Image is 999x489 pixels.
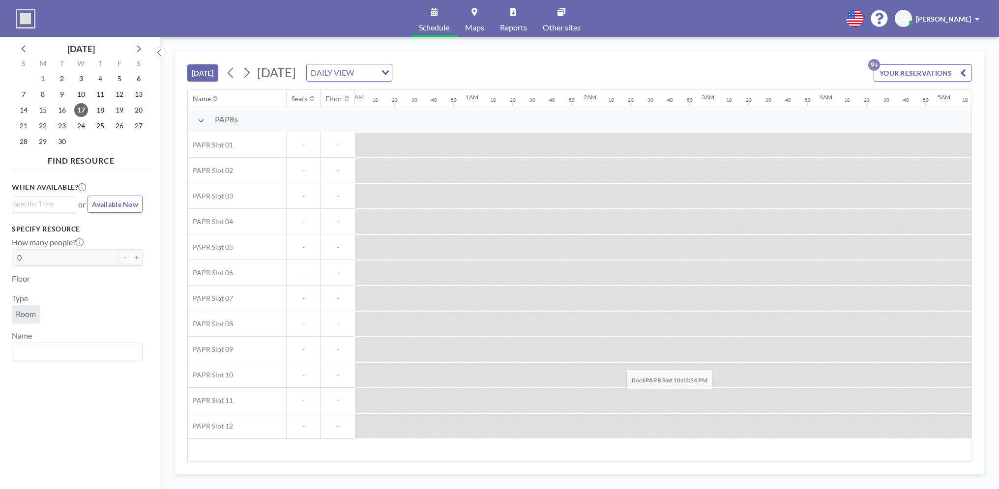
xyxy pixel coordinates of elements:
div: 4AM [820,93,832,101]
span: Monday, September 8, 2025 [36,87,50,101]
div: 20 [510,97,516,103]
span: Tuesday, September 16, 2025 [55,103,69,117]
span: - [287,166,320,175]
span: or [78,200,86,209]
h3: Specify resource [12,225,143,233]
label: Name [12,331,32,341]
span: Other sites [543,24,581,31]
span: Tuesday, September 9, 2025 [55,87,69,101]
span: Book at [626,370,713,389]
span: Sunday, September 14, 2025 [17,103,30,117]
span: PAPR Slot 06 [188,268,233,277]
div: 10 [962,97,968,103]
div: 30 [765,97,771,103]
span: - [321,396,355,405]
span: PAPR Slot 05 [188,243,233,252]
div: 50 [923,97,929,103]
span: [DATE] [257,65,296,80]
div: W [72,58,91,71]
div: S [129,58,148,71]
span: PAPR Slot 10 [188,371,233,379]
span: PAPR Slot 08 [188,319,233,328]
span: - [321,268,355,277]
div: 40 [785,97,791,103]
input: Search for option [357,66,376,79]
span: SC [899,14,908,23]
span: PAPR Slot 02 [188,166,233,175]
button: Available Now [88,196,143,213]
b: PAPR Slot 10 [646,376,680,384]
div: Search for option [12,197,76,211]
div: T [90,58,110,71]
h4: FIND RESOURCE [12,152,150,166]
label: Type [12,293,28,303]
div: Search for option [307,64,392,81]
div: Name [193,94,211,103]
span: - [287,345,320,354]
span: - [321,141,355,149]
span: - [321,217,355,226]
span: - [321,294,355,303]
span: PAPR Slot 04 [188,217,233,226]
span: Saturday, September 6, 2025 [132,72,146,86]
button: + [131,249,143,266]
span: Tuesday, September 30, 2025 [55,135,69,148]
span: - [287,141,320,149]
div: [DATE] [67,42,95,56]
div: Search for option [12,343,142,360]
div: 30 [529,97,535,103]
div: Floor [325,94,342,103]
button: - [119,249,131,266]
button: YOUR RESERVATIONS9+ [874,64,972,82]
div: 30 [411,97,417,103]
span: - [287,319,320,328]
span: Thursday, September 18, 2025 [93,103,107,117]
div: 20 [746,97,752,103]
div: 30 [883,97,889,103]
div: 10 [844,97,850,103]
div: 40 [549,97,555,103]
span: Monday, September 15, 2025 [36,103,50,117]
span: - [287,371,320,379]
div: 50 [451,97,457,103]
span: Monday, September 29, 2025 [36,135,50,148]
div: 12AM [348,93,364,101]
div: T [53,58,72,71]
span: - [287,243,320,252]
span: Maps [465,24,484,31]
span: Friday, September 26, 2025 [113,119,126,133]
span: Sunday, September 28, 2025 [17,135,30,148]
label: Floor [12,274,30,284]
span: Friday, September 5, 2025 [113,72,126,86]
span: Friday, September 12, 2025 [113,87,126,101]
div: 10 [490,97,496,103]
span: DAILY VIEW [309,66,356,79]
input: Search for option [13,345,137,358]
div: 10 [372,97,378,103]
span: Saturday, September 13, 2025 [132,87,146,101]
span: Friday, September 19, 2025 [113,103,126,117]
span: Wednesday, September 3, 2025 [74,72,88,86]
span: Available Now [92,200,138,208]
span: - [321,371,355,379]
div: 30 [647,97,653,103]
img: organization-logo [16,9,35,29]
span: PAPR Slot 11 [188,396,233,405]
div: S [14,58,33,71]
span: Sunday, September 7, 2025 [17,87,30,101]
label: How many people? [12,237,84,247]
span: - [321,319,355,328]
span: Tuesday, September 2, 2025 [55,72,69,86]
span: - [287,294,320,303]
div: 3AM [702,93,714,101]
div: 10 [726,97,732,103]
div: 20 [628,97,634,103]
div: Seats [292,94,307,103]
div: 50 [687,97,693,103]
span: PAPR Slot 12 [188,422,233,431]
div: 40 [431,97,437,103]
span: - [287,268,320,277]
p: 9+ [868,59,880,71]
span: Tuesday, September 23, 2025 [55,119,69,133]
div: 1AM [466,93,478,101]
